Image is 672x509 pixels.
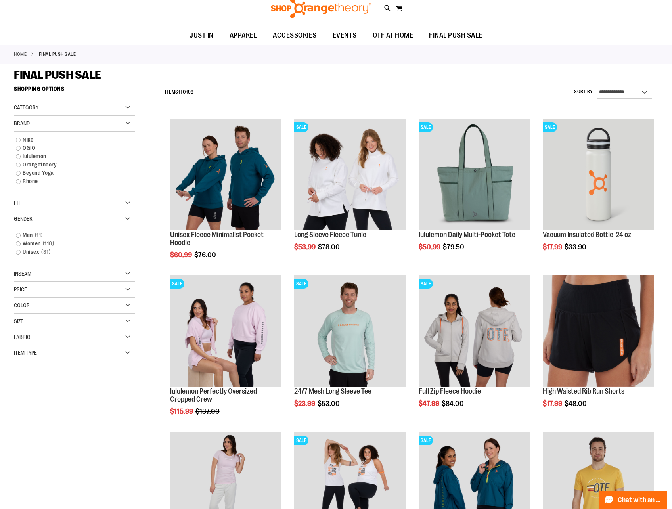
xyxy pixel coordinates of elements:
[543,275,654,387] img: High Waisted Rib Run Shorts
[170,279,184,289] span: SALE
[14,302,30,308] span: Color
[14,350,37,356] span: Item Type
[325,27,365,45] a: EVENTS
[12,177,128,186] a: Rhone
[365,27,421,45] a: OTF AT HOME
[14,334,30,340] span: Fabric
[294,231,366,239] a: Long Sleeve Fleece Tunic
[230,27,257,44] span: APPAREL
[14,216,33,222] span: Gender
[333,27,357,44] span: EVENTS
[294,400,316,408] span: $23.99
[599,491,668,509] button: Chat with an Expert
[419,231,515,239] a: lululemon Daily Multi-Pocket Tote
[195,408,221,415] span: $137.00
[419,119,530,230] img: lululemon Daily Multi-Pocket Tote
[12,239,128,248] a: Women110
[543,119,654,230] img: Vacuum Insulated Bottle 24 oz
[190,27,214,44] span: JUST IN
[294,243,317,251] span: $53.99
[419,387,481,395] a: Full Zip Fleece Hoodie
[182,27,222,45] a: JUST IN
[539,271,658,428] div: product
[12,248,128,256] a: Unisex31
[318,243,341,251] span: $78.00
[419,400,440,408] span: $47.99
[539,115,658,271] div: product
[419,119,530,231] a: lululemon Daily Multi-Pocket ToteSALE
[170,231,264,247] a: Unisex Fleece Minimalist Pocket Hoodie
[543,387,624,395] a: High Waisted Rib Run Shorts
[178,89,180,95] span: 1
[294,122,308,132] span: SALE
[14,82,135,100] strong: Shopping Options
[543,119,654,231] a: Vacuum Insulated Bottle 24 ozSALE
[318,400,341,408] span: $53.00
[565,243,588,251] span: $33.90
[12,231,128,239] a: Men11
[14,318,23,324] span: Size
[574,88,593,95] label: Sort By
[170,275,281,388] a: lululemon Perfectly Oversized Cropped CrewSALE
[165,86,194,98] h2: Items to
[14,120,30,126] span: Brand
[170,275,281,387] img: lululemon Perfectly Oversized Cropped Crew
[294,279,308,289] span: SALE
[565,400,588,408] span: $48.00
[543,275,654,388] a: High Waisted Rib Run Shorts
[170,119,281,231] a: Unisex Fleece Minimalist Pocket Hoodie
[14,68,101,82] span: FINAL PUSH SALE
[421,27,490,44] a: FINAL PUSH SALE
[419,275,530,387] img: Main Image of 1457091
[41,239,56,248] span: 110
[294,119,406,230] img: Product image for Fleece Long Sleeve
[415,115,534,271] div: product
[419,275,530,388] a: Main Image of 1457091SALE
[543,122,557,132] span: SALE
[443,243,465,251] span: $79.50
[33,231,45,239] span: 11
[166,115,285,279] div: product
[12,144,128,152] a: OGIO
[273,27,317,44] span: ACCESSORIES
[186,89,194,95] span: 198
[543,231,631,239] a: Vacuum Insulated Bottle 24 oz
[415,271,534,428] div: product
[12,169,128,177] a: Beyond Yoga
[170,408,194,415] span: $115.99
[222,27,265,45] a: APPAREL
[166,271,285,436] div: product
[14,270,31,277] span: Inseam
[14,286,27,293] span: Price
[543,400,563,408] span: $17.99
[294,387,371,395] a: 24/7 Mesh Long Sleeve Tee
[170,119,281,230] img: Unisex Fleece Minimalist Pocket Hoodie
[419,436,433,445] span: SALE
[294,275,406,388] a: Main Image of 1457095SALE
[12,161,128,169] a: Orangetheory
[39,248,52,256] span: 31
[373,27,414,44] span: OTF AT HOME
[170,387,257,403] a: lululemon Perfectly Oversized Cropped Crew
[14,51,27,58] a: Home
[290,271,410,428] div: product
[12,152,128,161] a: lululemon
[429,27,482,44] span: FINAL PUSH SALE
[294,436,308,445] span: SALE
[543,243,563,251] span: $17.99
[442,400,465,408] span: $84.00
[290,115,410,271] div: product
[170,251,193,259] span: $60.99
[39,51,76,58] strong: FINAL PUSH SALE
[294,275,406,387] img: Main Image of 1457095
[618,496,662,504] span: Chat with an Expert
[194,251,217,259] span: $76.00
[265,27,325,45] a: ACCESSORIES
[419,279,433,289] span: SALE
[419,243,442,251] span: $50.99
[12,136,128,144] a: Nike
[14,104,38,111] span: Category
[294,119,406,231] a: Product image for Fleece Long SleeveSALE
[419,122,433,132] span: SALE
[14,200,21,206] span: Fit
